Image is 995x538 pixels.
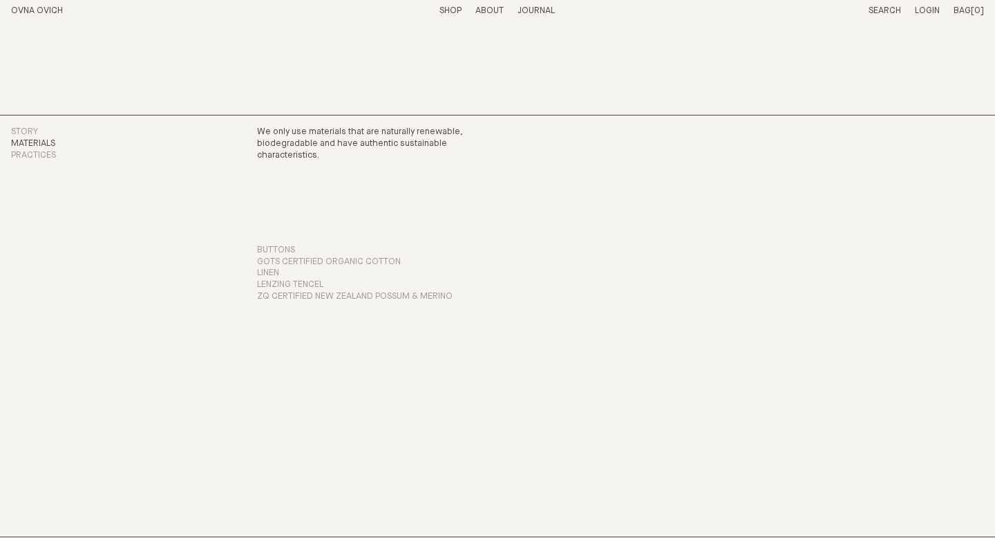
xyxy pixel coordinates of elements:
[257,245,295,257] button: Buttons
[11,139,55,148] a: Materials
[257,257,401,268] button: GOTS Certified Organic Cotton
[11,151,56,160] a: Practices
[11,6,63,15] a: Home
[257,127,462,160] span: We only use materials that are naturally renewable, biodegradable and have authentic sustainable ...
[869,6,901,15] a: Search
[439,6,462,15] a: Shop
[954,6,971,15] span: Bag
[971,6,984,15] span: [0]
[11,127,38,136] a: Story
[518,6,555,15] a: Journal
[257,291,453,303] button: ZQ Certified New Zealand Possum & Merino
[475,6,504,17] summary: About
[257,279,323,291] button: Lenzing Tencel
[915,6,940,15] a: Login
[257,268,279,279] button: Linen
